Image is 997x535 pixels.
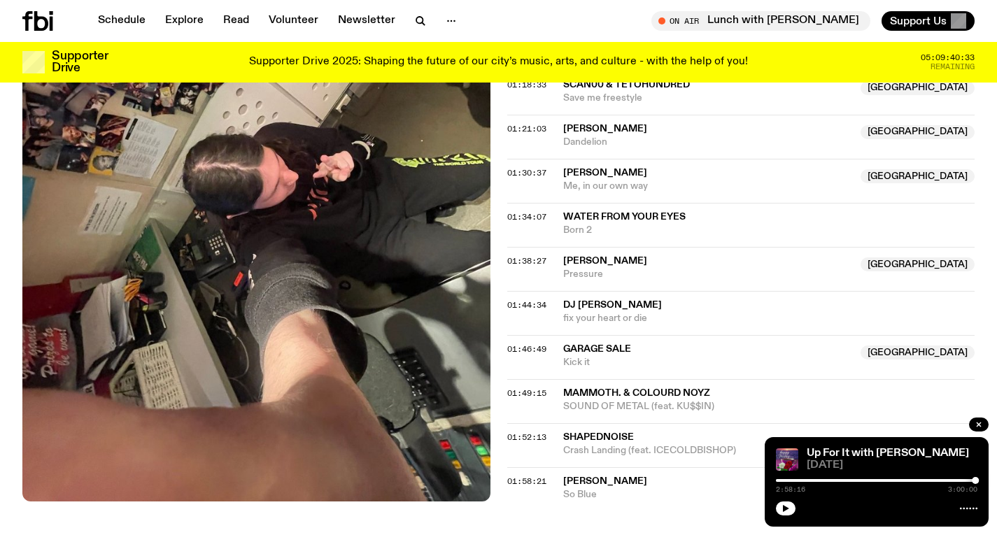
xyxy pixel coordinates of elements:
[563,92,853,105] span: Save me freestyle
[507,431,546,443] span: 01:52:13
[563,300,662,310] span: dj [PERSON_NAME]
[563,432,634,442] span: Shapednoise
[890,15,947,27] span: Support Us
[563,476,647,486] span: [PERSON_NAME]
[507,299,546,311] span: 01:44:34
[90,11,154,31] a: Schedule
[260,11,327,31] a: Volunteer
[215,11,257,31] a: Read
[507,123,546,134] span: 01:21:03
[507,390,546,397] button: 01:49:15
[563,124,647,134] span: [PERSON_NAME]
[330,11,404,31] a: Newsletter
[807,448,969,459] a: Up For It with [PERSON_NAME]
[507,387,546,399] span: 01:49:15
[249,56,748,69] p: Supporter Drive 2025: Shaping the future of our city’s music, arts, and culture - with the help o...
[807,460,977,471] span: [DATE]
[563,168,647,178] span: [PERSON_NAME]
[861,169,975,183] span: [GEOGRAPHIC_DATA]
[563,268,853,281] span: Pressure
[861,81,975,95] span: [GEOGRAPHIC_DATA]
[563,180,853,193] span: Me, in our own way
[921,54,975,62] span: 05:09:40:33
[563,224,975,237] span: Born 2
[861,257,975,271] span: [GEOGRAPHIC_DATA]
[507,211,546,222] span: 01:34:07
[507,213,546,221] button: 01:34:07
[507,125,546,133] button: 01:21:03
[507,476,546,487] span: 01:58:21
[507,81,546,89] button: 01:18:33
[507,301,546,309] button: 01:44:34
[507,343,546,355] span: 01:46:49
[948,486,977,493] span: 3:00:00
[861,345,975,359] span: [GEOGRAPHIC_DATA]
[563,388,710,398] span: MAMMOTH. & COLOURD NOYZ
[563,80,690,90] span: Scan00 & tetohundred
[776,486,805,493] span: 2:58:16
[507,79,546,90] span: 01:18:33
[563,400,975,413] span: SOUND OF METAL (feat. KU$$IN)
[507,478,546,485] button: 01:58:21
[507,167,546,178] span: 01:30:37
[157,11,212,31] a: Explore
[507,169,546,177] button: 01:30:37
[563,344,631,354] span: Garage Sale
[507,434,546,441] button: 01:52:13
[52,50,108,74] h3: Supporter Drive
[563,444,975,457] span: Crash Landing (feat. ICECOLDBISHOP)
[563,136,853,149] span: Dandelion
[931,63,975,71] span: Remaining
[563,256,647,266] span: [PERSON_NAME]
[651,11,870,31] button: On AirLunch with [PERSON_NAME]
[507,345,546,353] button: 01:46:49
[861,125,975,139] span: [GEOGRAPHIC_DATA]
[563,312,975,325] span: fix your heart or die
[882,11,975,31] button: Support Us
[563,356,853,369] span: Kick it
[563,212,686,222] span: Water From Your Eyes
[563,488,975,501] span: So Blue
[507,255,546,266] span: 01:38:27
[507,257,546,265] button: 01:38:27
